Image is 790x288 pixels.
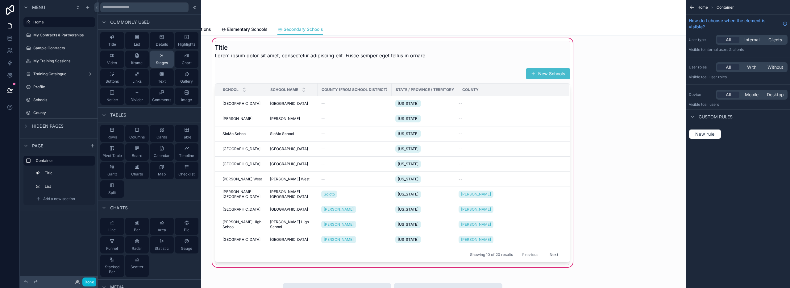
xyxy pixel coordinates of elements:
span: Add a new section [43,196,75,201]
button: Rows [100,125,124,142]
span: Comments [152,97,171,102]
label: County [33,110,94,115]
span: County (from School District) [322,87,388,92]
span: Gauge [181,246,192,251]
button: Charts [125,162,149,179]
span: Highlights [178,42,195,47]
label: My Contracts & Partnerships [33,33,94,38]
a: County [23,108,95,118]
label: Title [45,171,91,175]
label: Home [33,20,91,25]
span: Calendar [154,153,170,158]
button: Table [175,125,199,142]
a: My Training Sessions [23,56,95,66]
span: Funnel [106,246,118,251]
label: My Training Sessions [33,59,94,64]
span: Gallery [180,79,193,84]
button: Details [150,32,174,49]
span: Statistic [155,246,169,251]
div: scrollable content [20,153,99,211]
span: Commonly used [110,19,150,25]
button: Next [545,250,563,259]
span: Area [158,228,166,232]
span: Rows [107,135,117,140]
span: All [726,64,731,70]
button: Text [150,69,174,86]
button: Area [150,218,174,235]
a: Secondary Schools [277,24,323,35]
label: Container [36,158,90,163]
span: Container [717,5,734,10]
button: Comments [150,88,174,105]
span: Checklist [178,172,195,177]
span: Menu [32,4,45,10]
span: Without [767,64,783,70]
a: Home [23,17,95,27]
span: Image [181,97,192,102]
span: Desktop [767,92,784,98]
button: Funnel [100,236,124,253]
span: Text [158,79,166,84]
button: Columns [125,125,149,142]
a: How do I choose when the element is visible? [689,18,788,30]
p: Visible to [689,75,788,80]
label: Sample Contracts [33,46,94,51]
label: Schools [33,97,94,102]
label: Device [689,92,713,97]
label: User roles [689,65,713,70]
span: Elementary Schools [227,26,268,32]
span: Details [156,42,168,47]
span: Timeline [179,153,194,158]
button: Stacked Bar [100,255,124,277]
button: iframe [125,51,149,68]
button: Chart [175,51,199,68]
span: Table [182,135,191,140]
span: Split [108,190,116,195]
button: Map [150,162,174,179]
button: Gantt [100,162,124,179]
span: Tables [110,112,126,118]
span: Internal [744,37,759,43]
span: Buttons [106,79,119,84]
span: Stacked Bar [103,265,122,274]
a: Training Catalogue [23,69,95,79]
span: With [747,64,756,70]
button: Cards [150,125,174,142]
a: Elementary Schools [221,24,268,36]
span: List [134,42,140,47]
button: Notice [100,88,124,105]
button: Done [82,278,96,286]
span: Charts [110,205,128,211]
span: County [462,87,479,92]
span: Line [108,228,116,232]
span: Secondary Schools [284,26,323,32]
a: Schools [23,95,95,105]
span: Custom rules [699,114,733,120]
span: Bar [134,228,140,232]
button: Stages [150,51,174,68]
a: Profile [23,82,95,92]
button: Highlights [175,32,199,49]
button: Pivot Table [100,143,124,161]
span: New rule [693,131,717,137]
button: Title [100,32,124,49]
span: All [726,92,731,98]
span: Stages [156,60,168,65]
button: Checklist [175,162,199,179]
span: Clients [768,37,782,43]
p: Visible to [689,47,788,52]
span: Pivot Table [102,153,122,158]
span: Scatter [131,265,143,269]
span: Title [108,42,116,47]
span: All user roles [705,75,727,79]
span: Radar [132,246,142,251]
span: Columns [129,135,145,140]
label: List [45,184,91,189]
span: iframe [131,60,143,65]
span: Home [697,5,708,10]
span: Divider [131,97,143,102]
button: Radar [125,236,149,253]
span: Pie [184,228,189,232]
span: Hidden pages [32,123,64,129]
button: Image [175,88,199,105]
